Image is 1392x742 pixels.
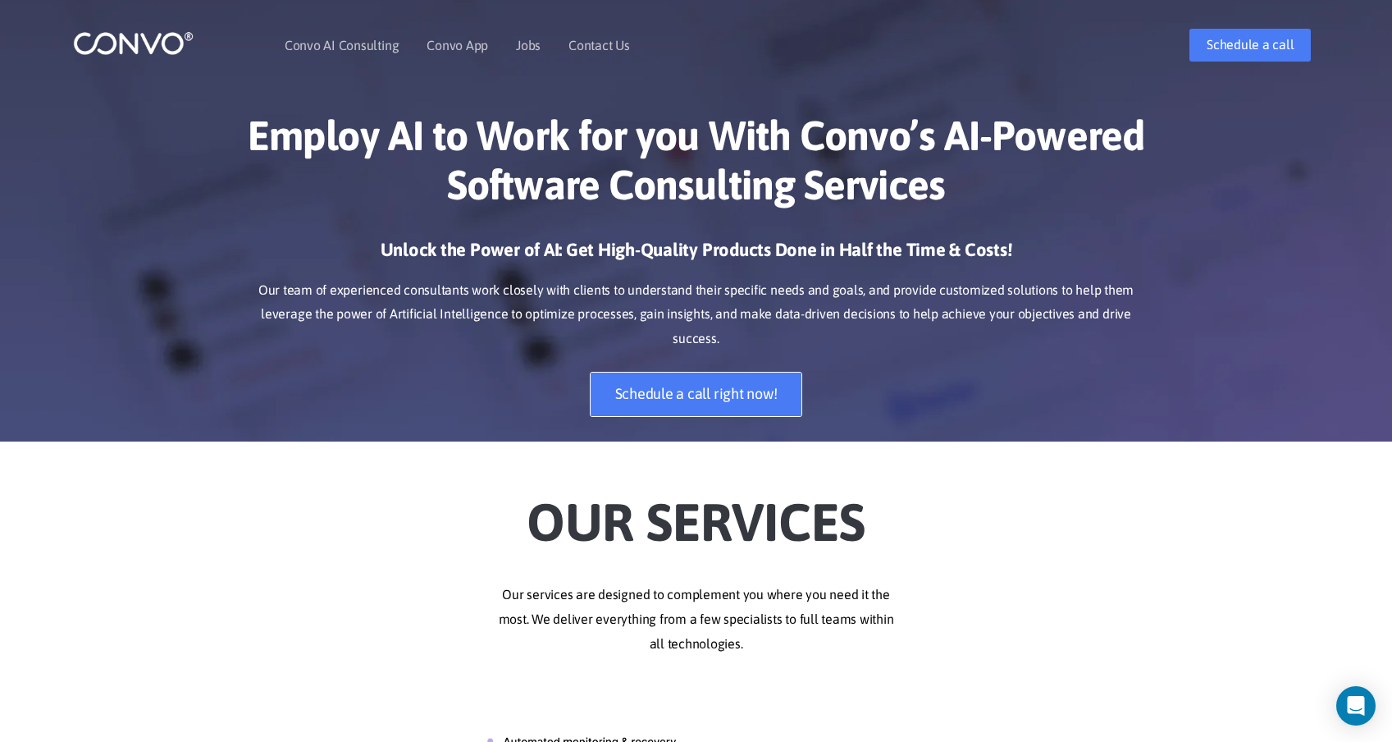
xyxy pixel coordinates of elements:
[241,583,1152,657] p: Our services are designed to complement you where you need it the most. We deliver everything fro...
[1189,29,1311,62] a: Schedule a call
[241,466,1152,558] h2: Our Services
[241,238,1152,274] h3: Unlock the Power of AI: Get High-Quality Products Done in Half the Time & Costs!
[516,39,541,52] a: Jobs
[285,39,399,52] a: Convo AI Consulting
[1336,686,1376,726] div: Open Intercom Messenger
[590,372,803,417] a: Schedule a call right now!
[568,39,630,52] a: Contact Us
[427,39,488,52] a: Convo App
[241,278,1152,352] p: Our team of experienced consultants work closely with clients to understand their specific needs ...
[241,111,1152,222] h1: Employ AI to Work for you With Convo’s AI-Powered Software Consulting Services
[73,30,194,56] img: logo_1.png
